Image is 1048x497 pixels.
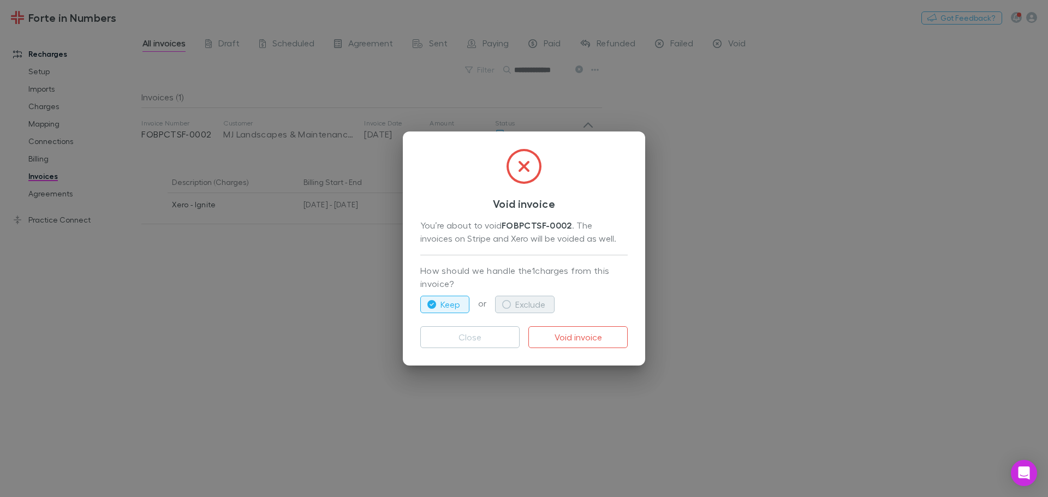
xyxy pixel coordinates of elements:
h3: Void invoice [420,197,628,210]
strong: FOBPCTSF-0002 [502,220,572,231]
span: or [469,298,495,308]
button: Void invoice [528,326,628,348]
div: Open Intercom Messenger [1011,460,1037,486]
button: Exclude [495,296,555,313]
div: You’re about to void . The invoices on Stripe and Xero will be voided as well. [420,219,628,246]
p: How should we handle the 1 charges from this invoice? [420,264,628,291]
button: Close [420,326,520,348]
button: Keep [420,296,469,313]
